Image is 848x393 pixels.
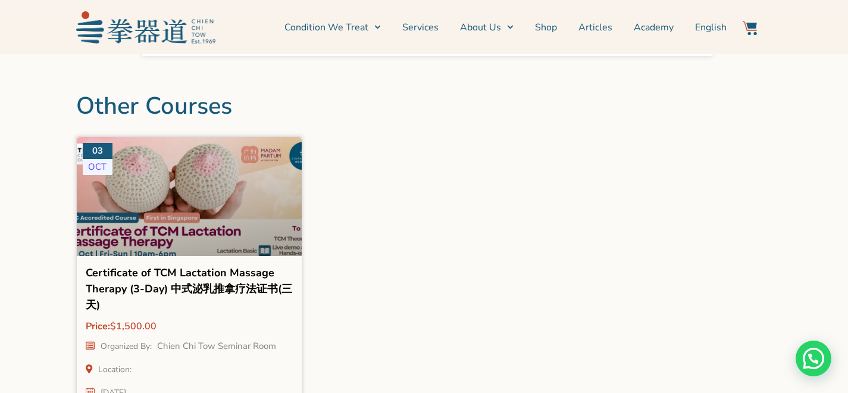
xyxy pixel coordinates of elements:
h5: Location: [98,364,134,375]
h3: Price: [86,319,293,334]
a: Switch to English [695,13,727,42]
a: Shop [535,13,557,42]
div: Need help? WhatsApp contact [796,341,831,376]
div: 03 [83,143,112,159]
h5: Organized By: [101,341,155,352]
h2: Certificate of TCM Lactation Massage Therapy (3-Day) 中式泌乳推拿疗法证书(三天) [86,265,293,316]
img: Website Icon-03 [743,21,757,35]
bdi: 1,500.00 [110,320,157,333]
a: Condition We Treat [284,13,381,42]
a: About Us [460,13,514,42]
h6: Chien Chi Tow Seminar Room [157,340,276,352]
div: Oct [83,159,112,175]
a: Articles [578,13,612,42]
a: Services [402,13,439,42]
span: $ [110,320,116,333]
span: English [695,20,727,35]
h2: Other Courses [76,92,772,120]
nav: Menu [221,13,727,42]
a: Academy [634,13,674,42]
